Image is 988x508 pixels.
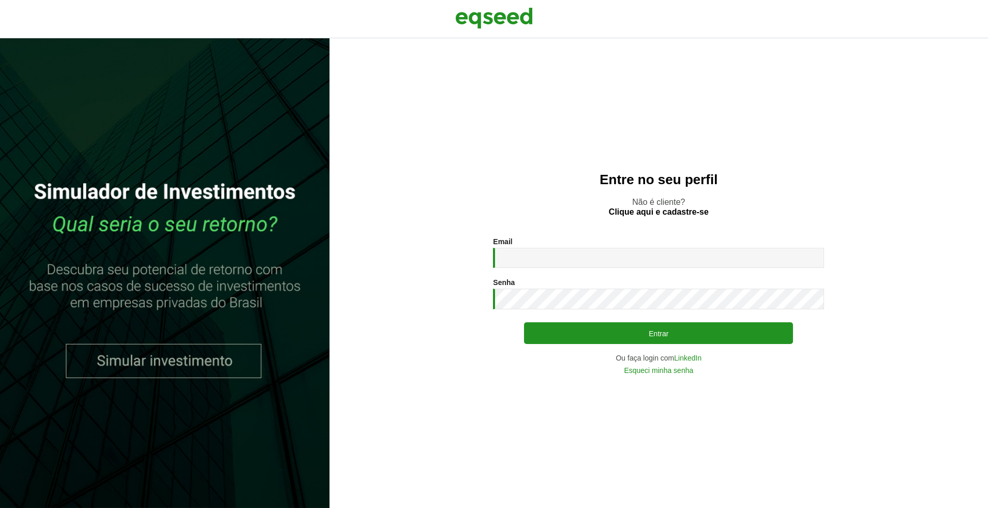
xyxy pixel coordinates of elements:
[493,354,824,362] div: Ou faça login com
[624,367,693,374] a: Esqueci minha senha
[350,172,967,187] h2: Entre no seu perfil
[609,208,709,216] a: Clique aqui e cadastre-se
[524,322,793,344] button: Entrar
[674,354,701,362] a: LinkedIn
[455,5,533,31] img: EqSeed Logo
[493,238,512,245] label: Email
[493,279,515,286] label: Senha
[350,197,967,217] p: Não é cliente?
